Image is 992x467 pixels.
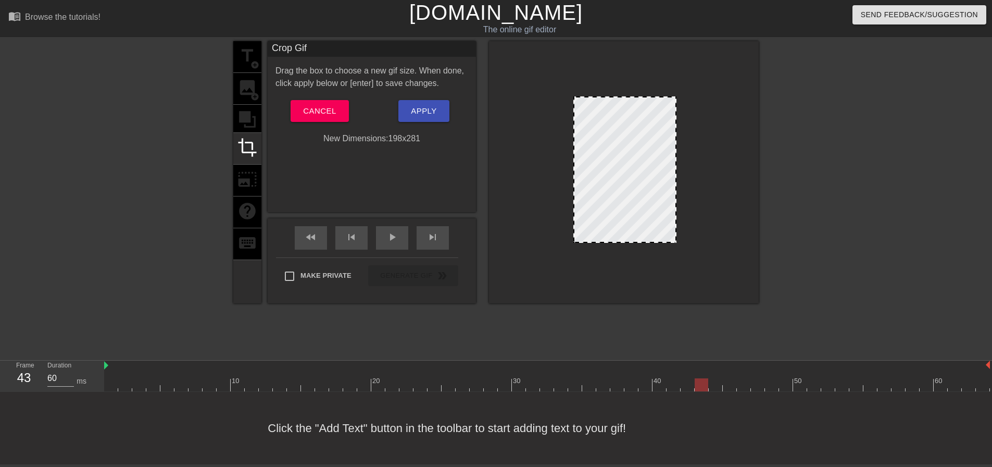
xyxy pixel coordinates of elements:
[300,271,351,281] span: Make Private
[513,376,522,386] div: 30
[372,376,382,386] div: 20
[268,41,476,57] div: Crop Gif
[345,231,358,243] span: skip_previous
[268,132,476,145] div: New Dimensions: 198 x 281
[47,363,71,369] label: Duration
[986,361,990,369] img: bound-end.png
[8,10,21,22] span: menu_book
[861,8,978,21] span: Send Feedback/Suggestion
[398,100,449,122] button: Apply
[654,376,663,386] div: 40
[232,376,241,386] div: 10
[16,368,32,387] div: 43
[794,376,803,386] div: 50
[426,231,439,243] span: skip_next
[935,376,944,386] div: 60
[852,5,986,24] button: Send Feedback/Suggestion
[77,376,86,387] div: ms
[411,104,436,118] span: Apply
[237,138,257,157] span: crop
[268,65,476,90] div: Drag the box to choose a new gif size. When done, click apply below or [enter] to save changes.
[305,231,317,243] span: fast_rewind
[336,23,704,36] div: The online gif editor
[8,361,40,391] div: Frame
[291,100,348,122] button: Cancel
[303,104,336,118] span: Cancel
[8,10,101,26] a: Browse the tutorials!
[386,231,398,243] span: play_arrow
[25,13,101,21] div: Browse the tutorials!
[409,1,583,24] a: [DOMAIN_NAME]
